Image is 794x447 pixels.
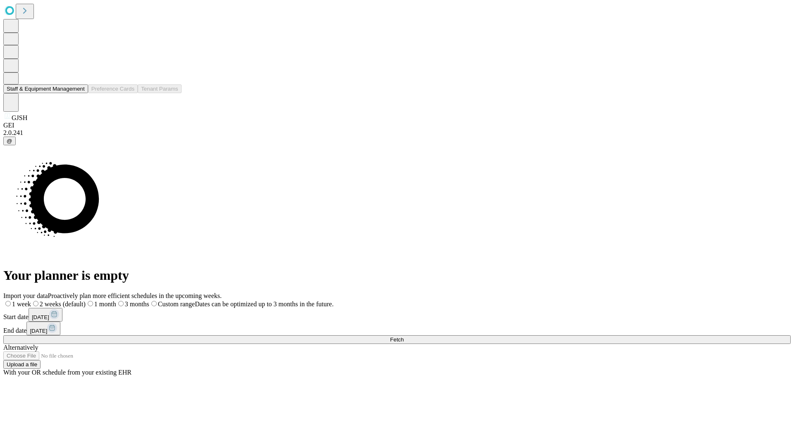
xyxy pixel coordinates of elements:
span: Import your data [3,292,48,299]
button: @ [3,137,16,145]
input: 1 week [5,301,11,306]
span: [DATE] [32,314,49,320]
span: [DATE] [30,328,47,334]
div: 2.0.241 [3,129,791,137]
button: Staff & Equipment Management [3,84,88,93]
span: Alternatively [3,344,38,351]
span: GJSH [12,114,27,121]
span: Dates can be optimized up to 3 months in the future. [195,300,333,308]
input: 3 months [118,301,124,306]
button: [DATE] [26,322,60,335]
button: Preference Cards [88,84,138,93]
h1: Your planner is empty [3,268,791,283]
button: Tenant Params [138,84,182,93]
span: @ [7,138,12,144]
span: Custom range [158,300,195,308]
span: Proactively plan more efficient schedules in the upcoming weeks. [48,292,222,299]
div: Start date [3,308,791,322]
button: Fetch [3,335,791,344]
div: GEI [3,122,791,129]
input: Custom rangeDates can be optimized up to 3 months in the future. [151,301,157,306]
button: [DATE] [29,308,62,322]
input: 1 month [88,301,93,306]
span: 2 weeks (default) [40,300,86,308]
input: 2 weeks (default) [33,301,38,306]
button: Upload a file [3,360,41,369]
span: 1 month [94,300,116,308]
span: 3 months [125,300,149,308]
span: Fetch [390,336,404,343]
div: End date [3,322,791,335]
span: With your OR schedule from your existing EHR [3,369,132,376]
span: 1 week [12,300,31,308]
